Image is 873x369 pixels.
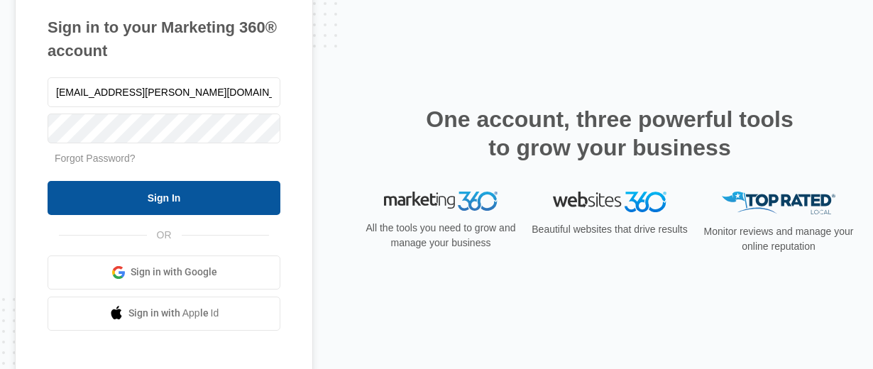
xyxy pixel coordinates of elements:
div: v 4.0.25 [40,23,70,34]
img: Top Rated Local [722,192,835,215]
img: Websites 360 [553,192,666,212]
img: logo_orange.svg [23,23,34,34]
span: OR [147,228,182,243]
a: Forgot Password? [55,153,136,164]
div: Domain: [DOMAIN_NAME] [37,37,156,48]
a: Sign in with Apple Id [48,297,280,331]
img: website_grey.svg [23,37,34,48]
div: Keywords by Traffic [157,84,239,93]
img: Marketing 360 [384,192,498,211]
input: Email [48,77,280,107]
input: Sign In [48,181,280,215]
img: tab_domain_overview_orange.svg [38,82,50,94]
span: Sign in with Apple Id [128,306,219,321]
p: Beautiful websites that drive results [530,222,689,237]
a: Sign in with Google [48,255,280,290]
h1: Sign in to your Marketing 360® account [48,16,280,62]
div: Domain Overview [54,84,127,93]
p: All the tools you need to grow and manage your business [361,221,520,250]
span: Sign in with Google [131,265,217,280]
h2: One account, three powerful tools to grow your business [422,105,798,162]
p: Monitor reviews and manage your online reputation [699,224,858,254]
img: tab_keywords_by_traffic_grey.svg [141,82,153,94]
